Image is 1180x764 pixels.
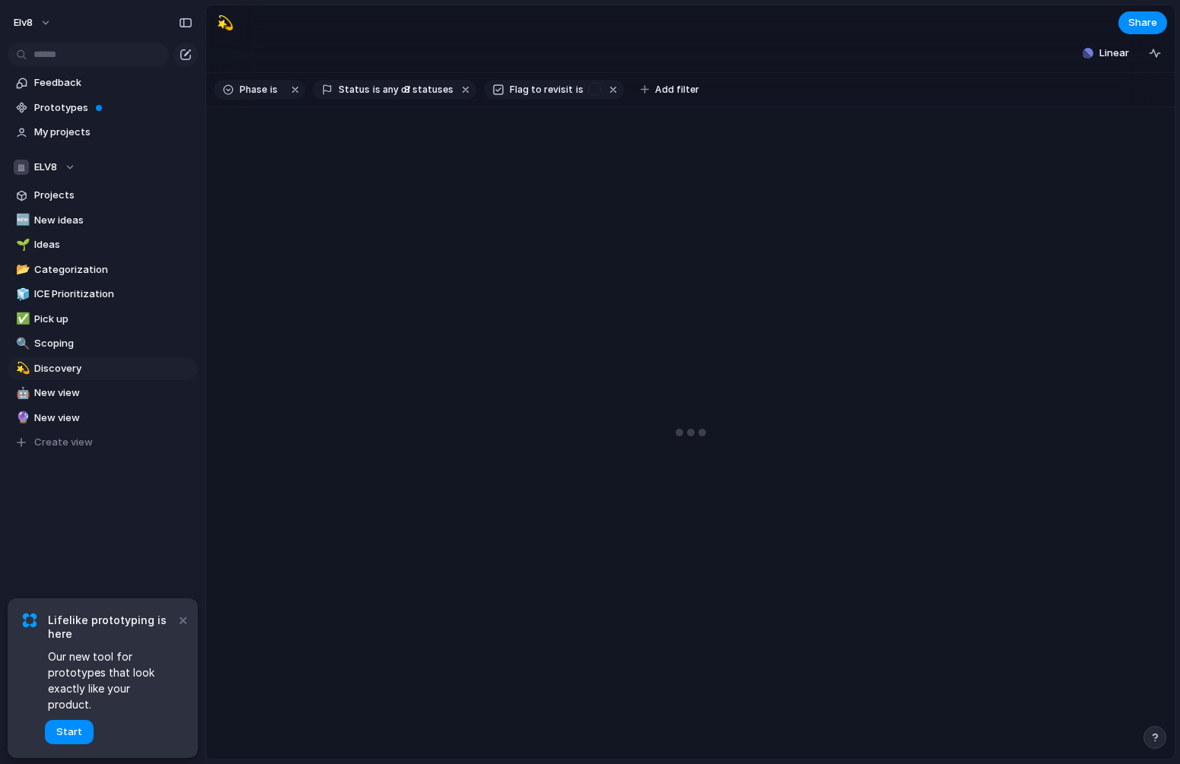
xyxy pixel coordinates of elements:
button: 🧊 [14,287,29,302]
span: ICE Prioritization [34,287,192,302]
span: Scoping [34,336,192,351]
button: 💫 [213,11,237,35]
span: Our new tool for prototypes that look exactly like your product. [48,648,175,712]
span: New view [34,385,192,401]
div: 🆕 [16,211,27,229]
span: Projects [34,188,192,203]
button: 🤖 [14,385,29,401]
a: My projects [8,121,198,144]
span: is [270,83,278,97]
span: New view [34,411,192,426]
button: is [267,81,281,98]
span: Feedback [34,75,192,90]
span: My projects [34,125,192,140]
span: Linear [1099,46,1129,61]
span: New ideas [34,213,192,228]
button: Linear [1077,42,1135,65]
span: Start [56,724,82,740]
a: 🔍Scoping [8,332,198,355]
button: Dismiss [173,610,192,629]
div: 💫 [217,12,234,33]
div: ✅ [16,310,27,328]
div: 🌱 [16,236,27,254]
span: Lifelike prototyping is here [48,613,175,641]
span: any of [380,83,410,97]
a: 🔮New view [8,407,198,430]
a: 🤖New view [8,382,198,404]
span: Status [339,83,370,97]
span: 8 [399,84,412,95]
button: elv8 [7,11,59,35]
button: isany of [370,81,413,98]
div: 🤖 [16,385,27,402]
button: 🔮 [14,411,29,426]
button: ELV8 [8,156,198,179]
button: is [573,81,587,98]
span: Ideas [34,237,192,252]
button: Add filter [631,79,708,100]
span: Flag to revisit [510,83,573,97]
span: ELV8 [34,160,57,175]
a: Projects [8,184,198,207]
button: 8 statuses [412,81,456,98]
span: Add filter [655,83,699,97]
a: ✅Pick up [8,308,198,331]
span: Prototypes [34,100,192,116]
div: 🔍 [16,335,27,353]
button: Create view [8,431,198,454]
span: is [373,83,380,97]
div: 🧊 [16,286,27,303]
span: statuses [399,83,453,97]
a: 🧊ICE Prioritization [8,283,198,306]
button: 🌱 [14,237,29,252]
a: 🌱Ideas [8,233,198,256]
div: 🔮 [16,409,27,426]
span: Share [1128,15,1157,30]
span: Create view [34,435,93,450]
span: is [576,83,584,97]
a: Feedback [8,71,198,94]
a: 💫Discovery [8,357,198,380]
div: 📂 [16,261,27,278]
button: 📂 [14,262,29,277]
button: Start [45,720,94,744]
a: Prototypes [8,97,198,119]
button: 🔍 [14,336,29,351]
button: ✅ [14,312,29,327]
a: 🆕New ideas [8,209,198,232]
button: 💫 [14,361,29,376]
span: Pick up [34,312,192,327]
button: Share [1118,11,1167,34]
span: elv8 [14,15,33,30]
div: 💫 [16,360,27,377]
span: Categorization [34,262,192,277]
span: Phase [240,83,267,97]
a: 📂Categorization [8,258,198,281]
span: Discovery [34,361,192,376]
button: 🆕 [14,213,29,228]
